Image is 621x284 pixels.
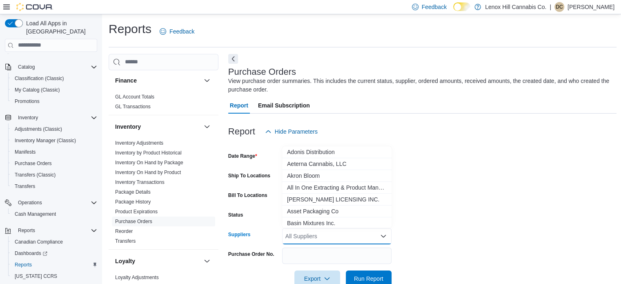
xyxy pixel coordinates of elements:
[15,226,38,235] button: Reports
[115,189,151,195] span: Package Details
[282,170,392,182] button: Akron Bloom
[11,74,97,83] span: Classification (Classic)
[282,158,392,170] button: Aeterna Cannabis, LLC
[11,85,97,95] span: My Catalog (Classic)
[115,199,151,205] span: Package History
[453,2,470,11] input: Dark Mode
[11,124,65,134] a: Adjustments (Classic)
[109,21,151,37] h1: Reports
[15,113,97,123] span: Inventory
[15,75,64,82] span: Classification (Classic)
[15,149,36,155] span: Manifests
[15,198,45,208] button: Operations
[109,138,218,249] div: Inventory
[282,182,392,194] button: All In One Extracting & Product Manufacturing LLC
[2,112,100,123] button: Inventory
[11,85,63,95] a: My Catalog (Classic)
[8,208,100,220] button: Cash Management
[11,170,59,180] a: Transfers (Classic)
[11,271,97,281] span: Washington CCRS
[228,231,251,238] label: Suppliers
[8,146,100,158] button: Manifests
[11,159,55,168] a: Purchase Orders
[115,159,183,166] span: Inventory On Hand by Package
[11,260,97,270] span: Reports
[556,2,563,12] span: DC
[11,181,97,191] span: Transfers
[228,192,267,199] label: Bill To Locations
[115,94,154,100] span: GL Account Totals
[115,123,141,131] h3: Inventory
[8,236,100,248] button: Canadian Compliance
[8,169,100,181] button: Transfers (Classic)
[15,273,57,280] span: [US_STATE] CCRS
[115,170,181,175] a: Inventory On Hand by Product
[18,114,38,121] span: Inventory
[8,271,100,282] button: [US_STATE] CCRS
[11,170,97,180] span: Transfers (Classic)
[15,160,52,167] span: Purchase Orders
[11,96,97,106] span: Promotions
[115,123,200,131] button: Inventory
[230,97,248,114] span: Report
[109,92,218,115] div: Finance
[115,179,165,185] a: Inventory Transactions
[11,237,97,247] span: Canadian Compliance
[8,259,100,271] button: Reports
[115,257,200,265] button: Loyalty
[202,76,212,85] button: Finance
[354,275,383,283] span: Run Report
[15,239,63,245] span: Canadian Compliance
[115,140,163,146] a: Inventory Adjustments
[11,181,38,191] a: Transfers
[228,67,296,77] h3: Purchase Orders
[115,238,136,244] a: Transfers
[275,127,318,136] span: Hide Parameters
[2,225,100,236] button: Reports
[115,199,151,205] a: Package History
[16,3,53,11] img: Cova
[115,169,181,176] span: Inventory On Hand by Product
[8,84,100,96] button: My Catalog (Classic)
[8,135,100,146] button: Inventory Manager (Classic)
[8,123,100,135] button: Adjustments (Classic)
[11,260,35,270] a: Reports
[228,172,270,179] label: Ship To Locations
[115,228,133,235] span: Reorder
[23,19,97,36] span: Load All Apps in [GEOGRAPHIC_DATA]
[287,207,387,215] span: Asset Packaging Co
[422,3,447,11] span: Feedback
[15,262,32,268] span: Reports
[115,94,154,100] a: GL Account Totals
[228,54,238,64] button: Next
[282,146,392,158] button: Adonis Distribution
[11,136,79,145] a: Inventory Manager (Classic)
[115,219,152,224] a: Purchase Orders
[550,2,551,12] p: |
[8,248,100,259] a: Dashboards
[11,248,51,258] a: Dashboards
[15,126,62,132] span: Adjustments (Classic)
[11,124,97,134] span: Adjustments (Classic)
[115,275,159,280] a: Loyalty Adjustments
[115,218,152,225] span: Purchase Orders
[115,209,158,215] a: Product Expirations
[18,199,42,206] span: Operations
[287,172,387,180] span: Akron Bloom
[115,160,183,165] a: Inventory On Hand by Package
[11,147,97,157] span: Manifests
[115,150,182,156] span: Inventory by Product Historical
[15,198,97,208] span: Operations
[115,208,158,215] span: Product Expirations
[287,183,387,192] span: All In One Extracting & Product Manufacturing LLC
[202,256,212,266] button: Loyalty
[282,206,392,217] button: Asset Packaging Co
[11,248,97,258] span: Dashboards
[169,27,194,36] span: Feedback
[15,87,60,93] span: My Catalog (Classic)
[18,227,35,234] span: Reports
[115,76,137,85] h3: Finance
